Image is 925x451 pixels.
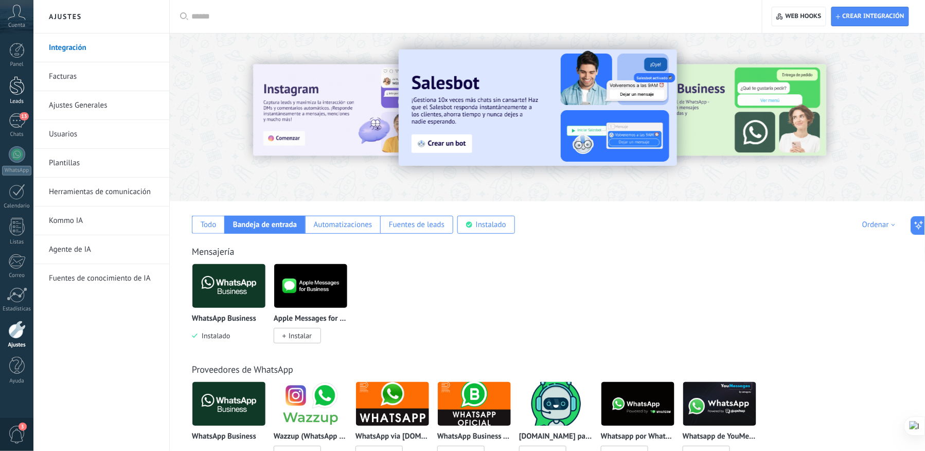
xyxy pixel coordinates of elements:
span: 3 [19,423,27,431]
a: Agente de IA [49,235,159,264]
span: Instalar [289,331,312,340]
p: WhatsApp Business API ([GEOGRAPHIC_DATA]) via [DOMAIN_NAME] [437,432,511,441]
a: Fuentes de conocimiento de IA [49,264,159,293]
p: WhatsApp Business [192,432,256,441]
img: logo_main.png [438,379,511,429]
div: Chats [2,131,32,138]
div: WhatsApp Business [192,264,274,356]
span: Web hooks [786,12,822,21]
li: Kommo IA [33,206,169,235]
img: logo_main.png [192,379,265,429]
img: logo_main.png [601,379,674,429]
li: Usuarios [33,120,169,149]
p: Whatsapp por Whatcrm y Telphin [601,432,675,441]
div: Automatizaciones [314,220,372,230]
p: Wazzup (WhatsApp & Instagram) [274,432,348,441]
div: Listas [2,239,32,246]
img: Slide 3 [608,64,827,156]
p: [DOMAIN_NAME] para WhatsApp [519,432,593,441]
span: Cuenta [8,22,25,29]
span: Crear integración [843,12,904,21]
div: Estadísticas [2,306,32,313]
div: Ordenar [862,220,899,230]
div: Leads [2,98,32,105]
a: Plantillas [49,149,159,178]
img: logo_main.png [520,379,593,429]
div: Fuentes de leads [389,220,444,230]
img: logo_main.png [274,261,347,311]
div: Apple Messages for Business [274,264,355,356]
li: Facturas [33,62,169,91]
li: Herramientas de comunicación [33,178,169,206]
a: Ajustes Generales [49,91,159,120]
a: Herramientas de comunicación [49,178,159,206]
img: logo_main.png [683,379,756,429]
a: Integración [49,33,159,62]
img: logo_main.png [356,379,429,429]
img: logo_main.png [192,261,265,311]
li: Ajustes Generales [33,91,169,120]
div: Correo [2,272,32,279]
div: WhatsApp [2,166,31,176]
div: Panel [2,61,32,68]
a: Kommo IA [49,206,159,235]
li: Integración [33,33,169,62]
button: Crear integración [831,7,909,26]
img: Slide 1 [253,64,472,156]
li: Plantillas [33,149,169,178]
p: WhatsApp via [DOMAIN_NAME] [355,432,430,441]
p: WhatsApp Business [192,315,256,323]
p: Apple Messages for Business [274,315,348,323]
a: Facturas [49,62,159,91]
li: Fuentes de conocimiento de IA [33,264,169,292]
div: Ayuda [2,378,32,385]
img: logo_main.png [274,379,347,429]
div: Calendario [2,203,32,210]
a: Mensajería [192,246,235,257]
button: Web hooks [772,7,826,26]
div: Ajustes [2,342,32,349]
div: Instalado [476,220,506,230]
div: Bandeja de entrada [233,220,297,230]
a: Usuarios [49,120,159,149]
img: Slide 2 [399,49,677,166]
li: Agente de IA [33,235,169,264]
span: 13 [20,112,28,120]
a: Proveedores de WhatsApp [192,363,293,375]
p: Whatsapp de YouMessages [683,432,757,441]
div: Todo [201,220,217,230]
span: Instalado [198,331,230,340]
